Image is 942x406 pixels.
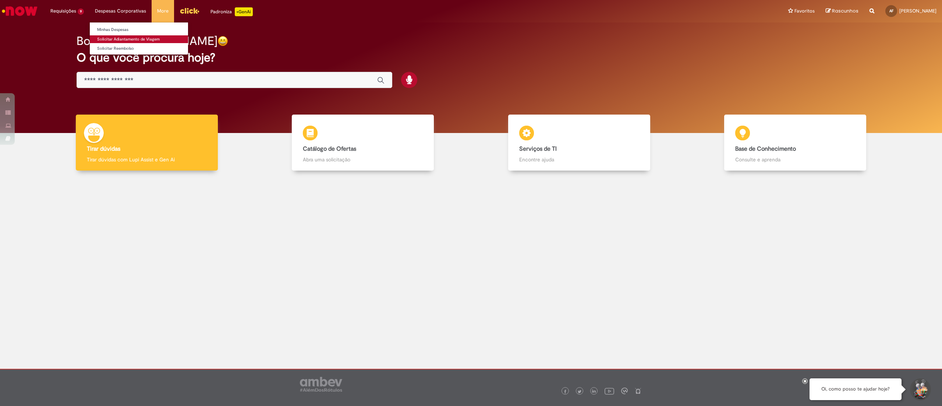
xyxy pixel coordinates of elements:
[735,145,796,153] b: Base de Conhecimento
[621,388,628,394] img: logo_footer_workplace.png
[217,36,228,46] img: happy-face.png
[87,156,207,163] p: Tirar dúvidas com Lupi Assist e Gen Ai
[519,145,557,153] b: Serviços de TI
[810,378,902,400] div: Oi, como posso te ajudar hoje?
[635,388,641,394] img: logo_footer_naosei.png
[90,35,188,43] a: Solicitar Adiantamento de Viagem
[39,115,255,171] a: Tirar dúvidas Tirar dúvidas com Lupi Assist e Gen Ai
[687,115,904,171] a: Base de Conhecimento Consulte e aprenda
[90,45,188,53] a: Solicitar Reembolso
[592,389,596,394] img: logo_footer_linkedin.png
[87,145,120,153] b: Tirar dúvidas
[77,35,217,48] h2: Bom dia, [PERSON_NAME]
[255,115,471,171] a: Catálogo de Ofertas Abra uma solicitação
[471,115,687,171] a: Serviços de TI Encontre ajuda
[180,5,199,16] img: click_logo_yellow_360x200.png
[563,390,567,393] img: logo_footer_facebook.png
[90,26,188,34] a: Minhas Despesas
[303,145,356,153] b: Catálogo de Ofertas
[50,7,76,15] span: Requisições
[235,7,253,16] p: +GenAi
[578,390,581,393] img: logo_footer_twitter.png
[826,8,858,15] a: Rascunhos
[899,8,936,14] span: [PERSON_NAME]
[832,7,858,14] span: Rascunhos
[78,8,84,15] span: 9
[157,7,169,15] span: More
[519,156,639,163] p: Encontre ajuda
[735,156,855,163] p: Consulte e aprenda
[95,7,146,15] span: Despesas Corporativas
[89,22,188,55] ul: Despesas Corporativas
[210,7,253,16] div: Padroniza
[303,156,423,163] p: Abra uma solicitação
[909,378,931,400] button: Iniciar Conversa de Suporte
[77,51,865,64] h2: O que você procura hoje?
[1,4,39,18] img: ServiceNow
[300,377,342,392] img: logo_footer_ambev_rotulo_gray.png
[605,386,614,396] img: logo_footer_youtube.png
[889,8,893,13] span: AF
[794,7,815,15] span: Favoritos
